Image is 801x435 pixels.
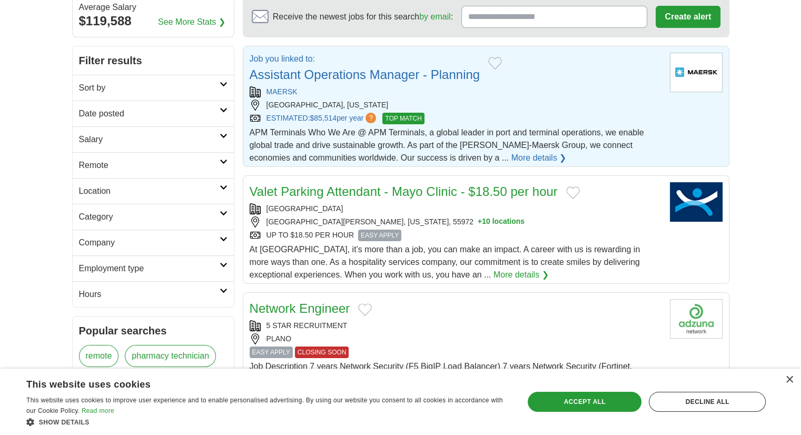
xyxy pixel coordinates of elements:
h2: Category [79,211,220,223]
div: PLANO [250,333,661,344]
div: [GEOGRAPHIC_DATA][PERSON_NAME], [US_STATE], 55972 [250,216,661,228]
a: MAERSK [266,87,298,96]
a: More details ❯ [511,152,567,164]
span: Show details [39,419,90,426]
a: ESTIMATED:$85,514per year? [266,113,379,124]
a: Hours [73,281,234,307]
img: Company logo [670,299,723,339]
a: More details ❯ [493,269,549,281]
h2: Salary [79,133,220,146]
span: This website uses cookies to improve user experience and to enable personalised advertising. By u... [26,397,503,414]
img: Towne Park Ltd. logo [670,182,723,222]
img: Maersk logo [670,53,723,92]
button: Add to favorite jobs [566,186,580,199]
h2: Sort by [79,82,220,94]
span: At [GEOGRAPHIC_DATA], it’s more than a job, you can make an impact. A career with us is rewarding... [250,245,640,279]
div: Average Salary [79,3,228,12]
span: ? [365,113,376,123]
a: See More Stats ❯ [158,16,225,28]
button: Create alert [656,6,720,28]
a: Valet Parking Attendant - Mayo Clinic - $18.50 per hour [250,184,558,199]
span: APM Terminals Who We Are @ APM Terminals, a global leader in port and terminal operations, we ena... [250,128,644,162]
h2: Date posted [79,107,220,120]
div: 5 STAR RECRUITMENT [250,320,661,331]
div: Accept all [528,392,641,412]
a: Employment type [73,255,234,281]
a: Date posted [73,101,234,126]
div: Close [785,376,793,384]
button: +10 locations [478,216,525,228]
span: Receive the newest jobs for this search : [273,11,453,23]
h2: Filter results [73,46,234,75]
span: + [478,216,482,228]
a: Company [73,230,234,255]
p: Job you linked to: [250,53,480,65]
h2: Popular searches [79,323,228,339]
a: Category [73,204,234,230]
a: Assistant Operations Manager - Planning [250,67,480,82]
a: Sort by [73,75,234,101]
a: Remote [73,152,234,178]
h2: Company [79,236,220,249]
a: pharmacy technician [125,345,216,367]
h2: Hours [79,288,220,301]
a: [GEOGRAPHIC_DATA] [266,204,343,213]
div: Show details [26,417,509,427]
button: Add to favorite jobs [488,57,502,70]
a: Read more, opens a new window [82,407,114,414]
h2: Employment type [79,262,220,275]
div: [GEOGRAPHIC_DATA], [US_STATE] [250,100,661,111]
div: Decline all [649,392,766,412]
a: Network Engineer [250,301,350,315]
span: EASY APPLY [250,347,293,358]
div: $119,588 [79,12,228,31]
div: This website uses cookies [26,375,483,391]
span: TOP MATCH [382,113,424,124]
h2: Location [79,185,220,197]
div: UP TO $18.50 PER HOUR [250,230,661,241]
button: Add to favorite jobs [358,303,372,316]
a: remote [79,345,119,367]
a: by email [419,12,451,21]
span: CLOSING SOON [295,347,349,358]
a: Salary [73,126,234,152]
span: $85,514 [310,114,337,122]
span: EASY APPLY [358,230,401,241]
span: Job Description 7 years Network Security (F5 BigIP Load Balancer) 7 years Network Security (Forti... [250,362,656,396]
a: Location [73,178,234,204]
h2: Remote [79,159,220,172]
